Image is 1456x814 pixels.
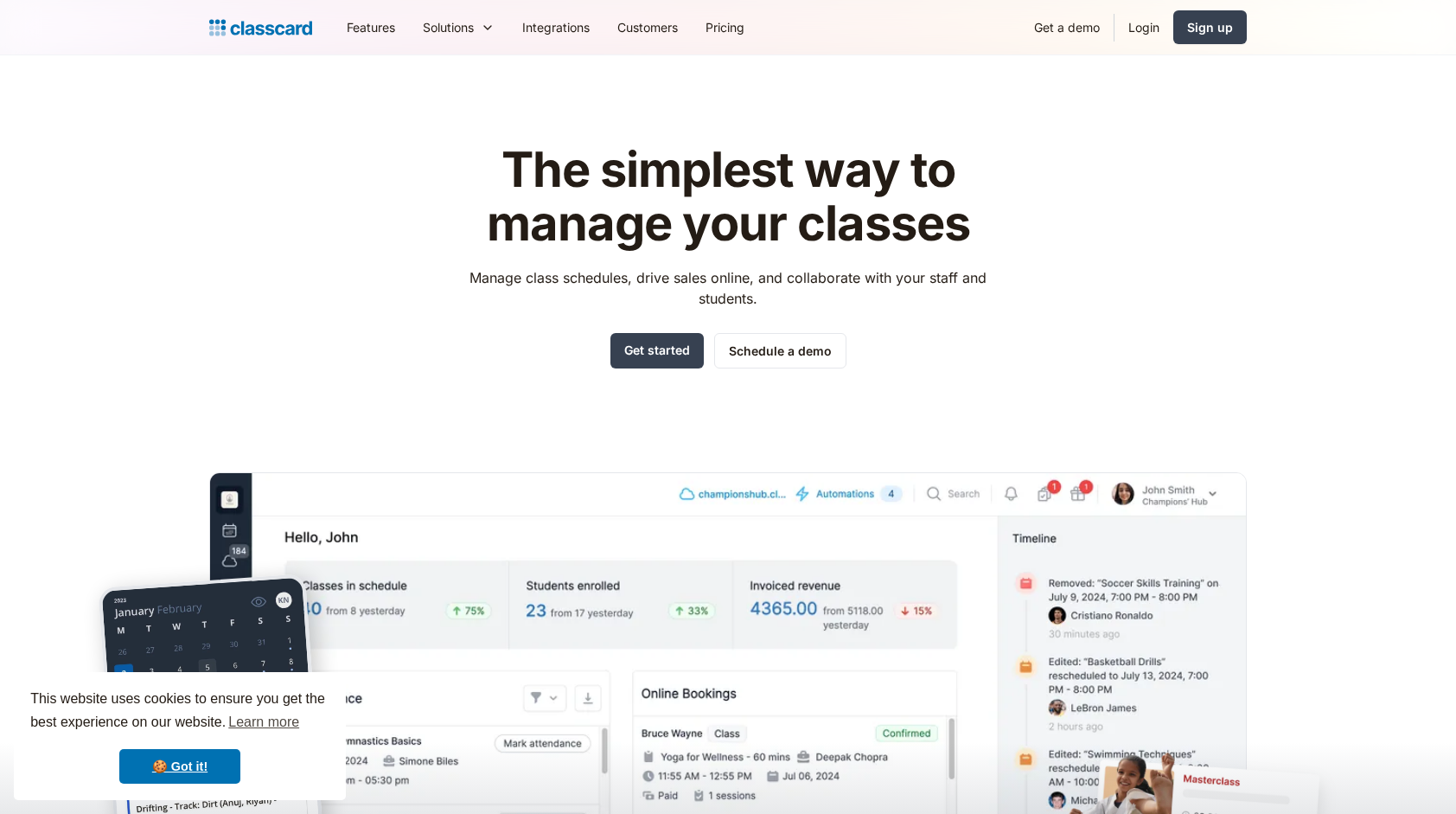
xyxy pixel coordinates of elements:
a: Get a demo [1020,8,1114,47]
a: Features [333,8,409,47]
a: Customers [603,8,692,47]
div: Sign up [1187,18,1233,36]
p: Manage class schedules, drive sales online, and collaborate with your staff and students. [454,267,1003,309]
span: This website uses cookies to ensure you get the best experience on our website. [30,689,329,735]
a: Pricing [692,8,758,47]
a: home [209,16,312,40]
div: Solutions [409,8,508,47]
a: Integrations [508,8,603,47]
h1: The simplest way to manage your classes [454,144,1003,250]
a: learn more about cookies [226,709,302,735]
a: Sign up [1173,10,1247,44]
a: Get started [610,333,704,369]
div: cookieconsent [14,672,346,800]
div: Solutions [423,18,474,36]
a: dismiss cookie message [119,749,240,784]
a: Login [1114,8,1173,47]
a: Schedule a demo [714,333,846,369]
